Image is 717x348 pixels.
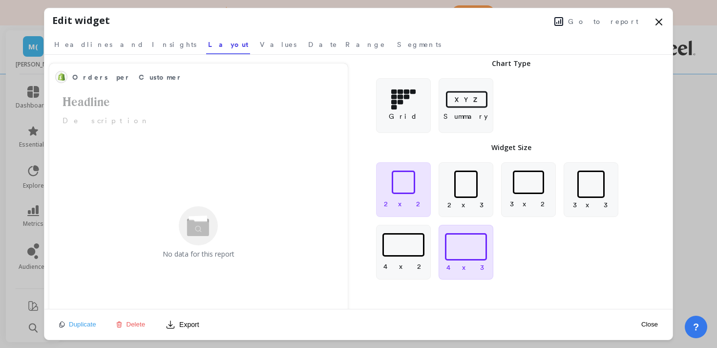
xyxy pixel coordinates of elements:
button: Close [638,320,661,328]
p: 4 x 2 [383,261,423,271]
p: 3 x 3 [573,200,609,210]
button: Go to report [551,15,641,28]
span: ? [693,320,699,334]
img: api.shopify.svg [58,73,65,81]
span: Date Range [308,40,385,49]
span: No data for this report [163,249,234,259]
span: Go to report [568,17,638,26]
p: 2 x 3 [447,200,485,210]
button: Export [162,317,203,332]
p: Description [55,115,342,127]
span: Orders per Customer [72,72,182,83]
span: Duplicate [69,321,96,328]
img: no results image [179,206,218,245]
h1: Edit widget [52,13,110,28]
p: Grid [389,111,418,121]
p: 4 x 3 [446,262,485,272]
nav: Tabs [52,32,665,54]
button: Delete [113,320,148,328]
span: Orders per Customer [72,70,311,84]
p: Chart Type [492,59,530,68]
span: Values [260,40,296,49]
img: duplicate icon [59,322,65,327]
button: ? [685,316,707,338]
span: Delete [127,321,146,328]
p: Summary [443,111,488,121]
p: 3 x 2 [510,199,547,209]
p: Widget Size [491,143,531,152]
h2: Headline [55,93,342,111]
p: 2 x 2 [384,199,422,209]
span: Segments [397,40,441,49]
span: Layout [208,40,248,49]
button: Duplicate [56,320,99,328]
span: Headlines and Insights [54,40,196,49]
